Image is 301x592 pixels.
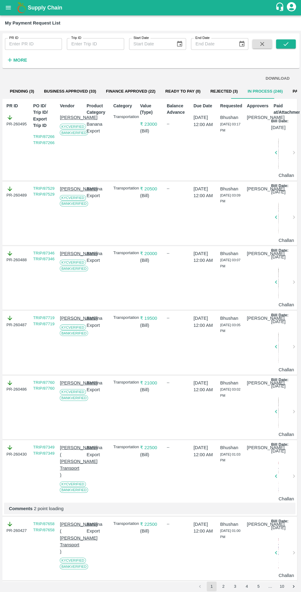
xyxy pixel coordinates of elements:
span: Bank Verified [60,329,88,335]
span: KYC Verified [60,480,85,485]
button: Go to page 2 [218,580,228,590]
p: Bhushan [220,378,241,385]
p: [DATE] [270,188,285,195]
span: [DATE] 03:05 PM [220,322,240,332]
a: TRIP/87719 TRIP/87719 [33,314,54,325]
p: Approvers [246,102,268,109]
a: TRIP/87760 TRIP/87760 [33,379,54,390]
p: Challan [278,171,291,178]
button: Choose date [173,38,185,50]
p: [DATE] [270,317,285,324]
p: [PERSON_NAME] ( [PERSON_NAME] Transport ) [60,443,81,477]
p: Challan [278,236,291,243]
p: PO ID/ Trip ID/ Export Trip ID [33,102,55,128]
p: Bill Date: [270,376,287,382]
p: Category [113,102,135,109]
span: KYC Verified [60,194,85,200]
p: [PERSON_NAME] [246,114,268,120]
p: Challan [278,365,291,372]
button: Go to page 3 [229,580,239,590]
button: Business Approved (33) [39,84,101,98]
span: [DATE] 03:17 PM [220,122,240,132]
p: [PERSON_NAME] [60,314,81,320]
a: TRIP/87349 TRIP/87349 [33,443,54,454]
a: TRIP/87658 TRIP/87658 [33,520,54,530]
p: [PERSON_NAME] [246,314,268,320]
input: Enter PR ID [5,38,62,50]
p: Transportation [113,249,135,255]
p: Bhushan [220,249,241,256]
p: ₹ 21000 [140,378,162,385]
p: Transportation [113,443,135,449]
p: [DATE] 12:00 AM [193,114,215,128]
a: TRIP/87266 TRIP/87266 [33,134,54,144]
div: PR-260430 [6,443,28,456]
p: Challan [278,300,291,307]
p: ( Bill ) [140,450,162,456]
button: DOWNLOAD [262,73,291,84]
p: Bhushan [220,314,241,320]
span: Bank Verified [60,394,88,399]
div: account of current user [285,1,296,14]
p: Bill Date: [270,517,287,522]
p: [PERSON_NAME] [60,249,81,256]
div: -- [166,519,188,525]
span: KYC Verified [60,556,85,561]
p: [DATE] 12:00 AM [193,185,215,199]
span: [DATE] 03:02 PM [220,386,240,396]
label: End Date [195,35,209,40]
div: customer-support [274,2,285,13]
span: [DATE] 03:07 PM [220,257,240,267]
p: Transportation [113,185,135,191]
p: [PERSON_NAME] [246,185,268,192]
p: Bhushan [220,114,241,120]
p: [PERSON_NAME] [60,378,81,385]
div: -- [166,185,188,191]
span: [DATE] 01:00 PM [220,527,240,537]
p: [DATE] [270,446,285,453]
p: 2 point loading [9,503,290,510]
p: Transportation [113,378,135,384]
button: Rejected (3) [205,84,242,98]
span: KYC Verified [60,123,85,129]
p: Bill Date: [270,440,287,446]
p: [DATE] [270,522,285,529]
p: [DATE] 12:00 AM [193,249,215,263]
p: ( Bill ) [140,385,162,392]
label: Start Date [133,35,148,40]
p: [DATE] 12:00 AM [193,378,215,392]
p: Bhushan [220,519,241,526]
a: Supply Chain [28,3,274,12]
span: KYC Verified [60,323,85,329]
p: [PERSON_NAME] [246,249,268,256]
button: page 1 [206,580,216,590]
div: PR-260488 [6,249,28,262]
button: Go to next page [288,580,298,590]
p: [PERSON_NAME] [246,378,268,385]
p: Bill Date: [270,118,287,124]
p: ₹ 20500 [140,185,162,192]
p: Bill Date: [270,311,287,317]
p: Banana Export [86,314,108,327]
button: Go to page 4 [241,580,251,590]
span: KYC Verified [60,259,85,264]
p: Transportation [113,114,135,120]
b: Comments [9,504,33,509]
div: PR-260487 [6,314,28,327]
input: Start Date [129,38,171,50]
span: Bank Verified [60,265,88,270]
p: ( Bill ) [140,127,162,134]
p: Banana Export [86,249,108,263]
p: Bhushan [220,185,241,192]
span: KYC Verified [60,388,85,393]
p: ₹ 22500 [140,443,162,449]
label: Trip ID [71,35,81,40]
p: [DATE] 12:00 AM [193,443,215,456]
label: PR ID [9,35,18,40]
p: Challan [278,430,291,436]
p: Challan [278,570,291,577]
nav: pagination navigation [193,580,299,590]
b: Supply Chain [28,5,62,11]
p: Transportation [113,519,135,525]
div: PR-260486 [6,378,28,391]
